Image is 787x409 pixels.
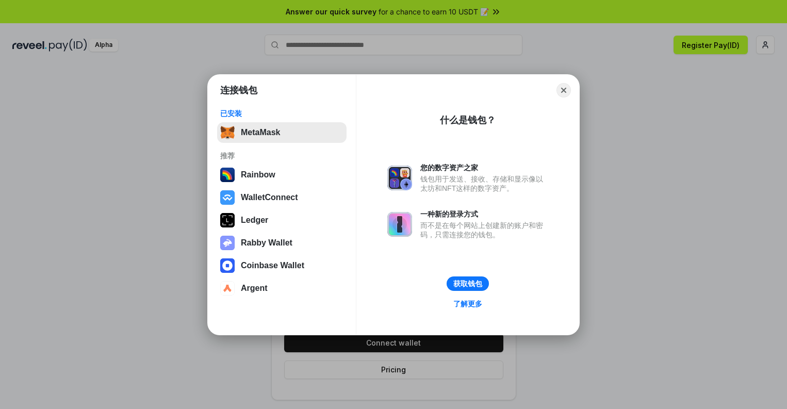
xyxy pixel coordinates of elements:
button: Close [556,83,571,97]
img: svg+xml,%3Csvg%20xmlns%3D%22http%3A%2F%2Fwww.w3.org%2F2000%2Fsvg%22%20width%3D%2228%22%20height%3... [220,213,235,227]
button: Coinbase Wallet [217,255,347,276]
div: 而不是在每个网站上创建新的账户和密码，只需连接您的钱包。 [420,221,548,239]
h1: 连接钱包 [220,84,257,96]
div: WalletConnect [241,193,298,202]
div: Ledger [241,216,268,225]
div: Rabby Wallet [241,238,292,248]
a: 了解更多 [447,297,488,310]
img: svg+xml,%3Csvg%20width%3D%22120%22%20height%3D%22120%22%20viewBox%3D%220%200%20120%20120%22%20fil... [220,168,235,182]
div: 了解更多 [453,299,482,308]
img: svg+xml,%3Csvg%20xmlns%3D%22http%3A%2F%2Fwww.w3.org%2F2000%2Fsvg%22%20fill%3D%22none%22%20viewBox... [387,166,412,190]
div: Rainbow [241,170,275,179]
div: 什么是钱包？ [440,114,496,126]
img: svg+xml,%3Csvg%20fill%3D%22none%22%20height%3D%2233%22%20viewBox%3D%220%200%2035%2033%22%20width%... [220,125,235,140]
div: MetaMask [241,128,280,137]
button: 获取钱包 [447,276,489,291]
div: Coinbase Wallet [241,261,304,270]
img: svg+xml,%3Csvg%20xmlns%3D%22http%3A%2F%2Fwww.w3.org%2F2000%2Fsvg%22%20fill%3D%22none%22%20viewBox... [387,212,412,237]
button: Argent [217,278,347,299]
div: 获取钱包 [453,279,482,288]
button: Ledger [217,210,347,231]
button: WalletConnect [217,187,347,208]
div: 您的数字资产之家 [420,163,548,172]
div: 已安装 [220,109,343,118]
img: svg+xml,%3Csvg%20width%3D%2228%22%20height%3D%2228%22%20viewBox%3D%220%200%2028%2028%22%20fill%3D... [220,190,235,205]
button: Rainbow [217,165,347,185]
img: svg+xml,%3Csvg%20width%3D%2228%22%20height%3D%2228%22%20viewBox%3D%220%200%2028%2028%22%20fill%3D... [220,258,235,273]
img: svg+xml,%3Csvg%20xmlns%3D%22http%3A%2F%2Fwww.w3.org%2F2000%2Fsvg%22%20fill%3D%22none%22%20viewBox... [220,236,235,250]
div: Argent [241,284,268,293]
div: 钱包用于发送、接收、存储和显示像以太坊和NFT这样的数字资产。 [420,174,548,193]
img: svg+xml,%3Csvg%20width%3D%2228%22%20height%3D%2228%22%20viewBox%3D%220%200%2028%2028%22%20fill%3D... [220,281,235,296]
div: 推荐 [220,151,343,160]
div: 一种新的登录方式 [420,209,548,219]
button: MetaMask [217,122,347,143]
button: Rabby Wallet [217,233,347,253]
